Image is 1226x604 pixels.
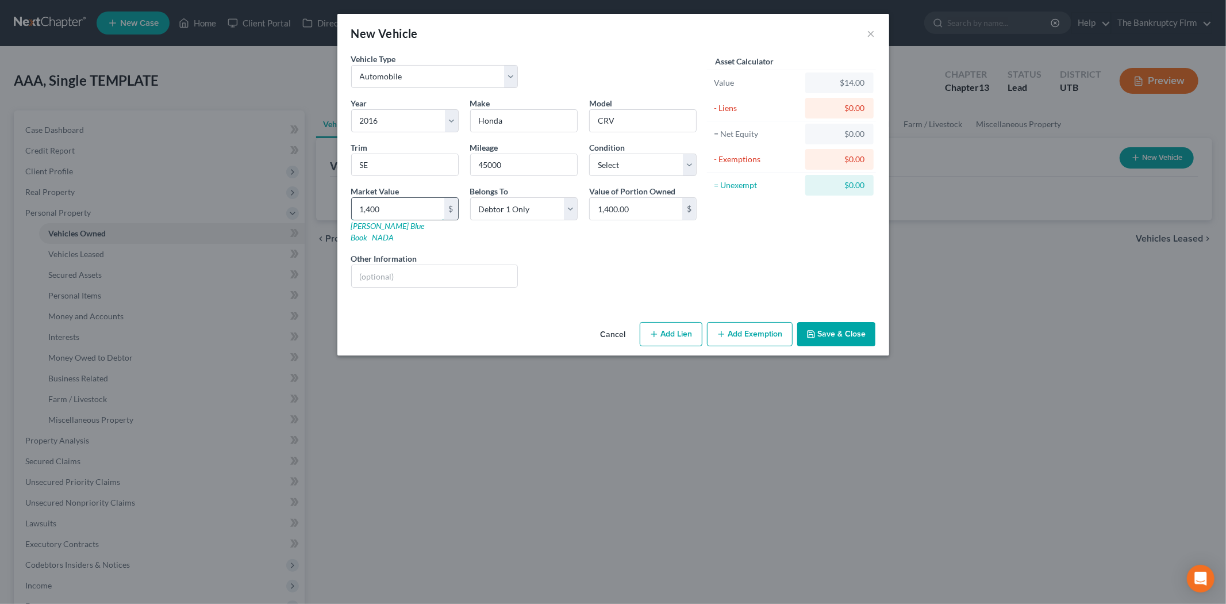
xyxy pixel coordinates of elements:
[372,232,394,242] a: NADA
[589,142,625,154] label: Condition
[351,97,367,109] label: Year
[714,128,801,140] div: = Net Equity
[589,185,675,197] label: Value of Portion Owned
[682,198,696,220] div: $
[352,198,444,220] input: 0.00
[814,179,864,191] div: $0.00
[591,323,635,346] button: Cancel
[1187,565,1215,592] div: Open Intercom Messenger
[797,322,875,346] button: Save & Close
[351,25,418,41] div: New Vehicle
[352,265,518,287] input: (optional)
[714,154,801,165] div: - Exemptions
[707,322,793,346] button: Add Exemption
[590,110,696,132] input: ex. Altima
[444,198,458,220] div: $
[714,102,801,114] div: - Liens
[471,154,577,176] input: --
[814,154,864,165] div: $0.00
[351,142,368,154] label: Trim
[714,179,801,191] div: = Unexempt
[470,186,509,196] span: Belongs To
[867,26,875,40] button: ×
[814,102,864,114] div: $0.00
[714,77,801,89] div: Value
[351,253,417,265] label: Other Information
[715,55,774,67] label: Asset Calculator
[589,97,612,109] label: Model
[352,154,458,176] input: ex. LS, LT, etc
[590,198,682,220] input: 0.00
[471,110,577,132] input: ex. Nissan
[351,53,396,65] label: Vehicle Type
[814,77,864,89] div: $14.00
[814,128,864,140] div: $0.00
[351,221,425,242] a: [PERSON_NAME] Blue Book
[470,142,498,154] label: Mileage
[640,322,702,346] button: Add Lien
[470,98,490,108] span: Make
[351,185,399,197] label: Market Value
